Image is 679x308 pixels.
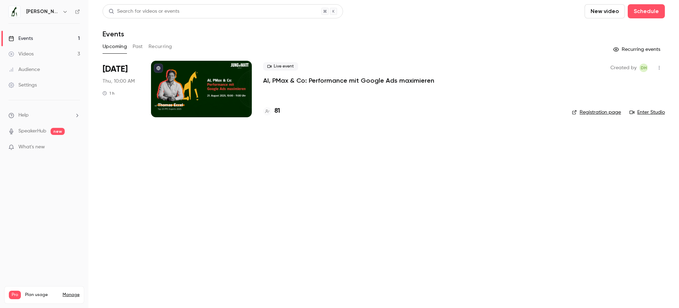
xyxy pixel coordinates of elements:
[8,51,34,58] div: Videos
[274,106,280,116] h4: 81
[69,300,71,304] span: 3
[18,143,45,151] span: What's new
[9,291,21,299] span: Pro
[639,64,648,72] span: Dominik Habermacher
[25,292,58,298] span: Plan usage
[103,64,128,75] span: [DATE]
[18,128,46,135] a: SpeakerHub
[263,62,298,71] span: Live event
[103,61,140,117] div: Aug 21 Thu, 10:00 AM (Europe/Zurich)
[8,35,33,42] div: Events
[263,106,280,116] a: 81
[629,109,665,116] a: Enter Studio
[8,82,37,89] div: Settings
[8,112,80,119] li: help-dropdown-opener
[149,41,172,52] button: Recurring
[51,128,65,135] span: new
[103,90,115,96] div: 1 h
[18,112,29,119] span: Help
[26,8,59,15] h6: [PERSON_NAME] von [PERSON_NAME] IMPACT
[572,109,621,116] a: Registration page
[628,4,665,18] button: Schedule
[9,6,20,17] img: Jung von Matt IMPACT
[103,30,124,38] h1: Events
[109,8,179,15] div: Search for videos or events
[103,78,135,85] span: Thu, 10:00 AM
[133,41,143,52] button: Past
[103,41,127,52] button: Upcoming
[9,299,22,306] p: Videos
[63,292,80,298] a: Manage
[641,64,647,72] span: DH
[610,64,637,72] span: Created by
[585,4,625,18] button: New video
[263,76,434,85] a: AI, PMax & Co: Performance mit Google Ads maximieren
[69,299,80,306] p: / 90
[8,66,40,73] div: Audience
[610,44,665,55] button: Recurring events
